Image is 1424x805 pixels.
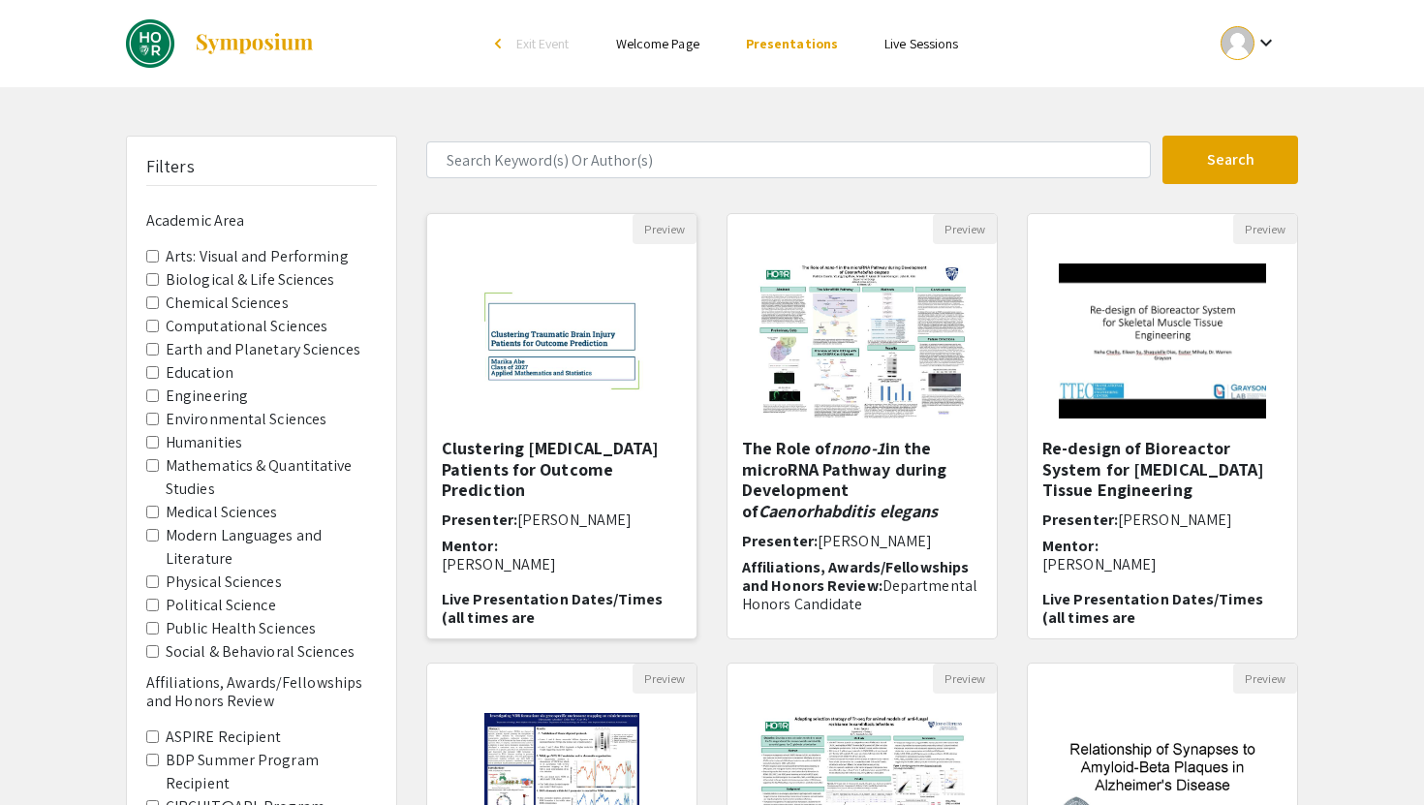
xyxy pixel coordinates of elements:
img: <p>Clustering Traumatic Brain Injury Patients for Outcome Prediction</p> [427,257,697,425]
input: Search Keyword(s) Or Author(s) [426,141,1151,178]
label: Public Health Sciences [166,617,316,640]
h5: Re-design of Bioreactor System for [MEDICAL_DATA] Tissue Engineering [1042,438,1283,501]
span: Mentor: [1042,536,1099,556]
span: [PERSON_NAME] [517,510,632,530]
label: Political Science [166,594,276,617]
label: Earth and Planetary Sciences [166,338,360,361]
button: Preview [933,214,997,244]
label: Social & Behavioral Sciences [166,640,355,664]
span: Mentor: [742,620,798,640]
label: Mathematics & Quantitative Studies [166,454,377,501]
button: Preview [933,664,997,694]
em: Caenorhabditis elegans [758,500,938,522]
h6: Affiliations, Awards/Fellowships and Honors Review [146,673,377,710]
button: Preview [1233,664,1297,694]
button: Preview [633,664,697,694]
div: Open Presentation <p>Clustering Traumatic Brain Injury Patients for Outcome Prediction</p> [426,213,697,639]
img: DREAMS: Spring 2024 [126,19,174,68]
label: Physical Sciences [166,571,282,594]
span: [PERSON_NAME] [1118,510,1232,530]
div: Open Presentation <p><span style="background-color: transparent; color: rgb(0, 0, 0);">Re-design ... [1027,213,1298,639]
span: Departmental Honors Candidate [742,575,977,614]
h6: Presenter: [442,511,682,529]
span: Live Presentation Dates/Times (all times are [GEOGRAPHIC_DATA]): [442,589,663,646]
h5: Filters [146,156,195,177]
span: Exit Event [516,35,570,52]
label: ASPIRE Recipient [166,726,282,749]
label: Chemical Sciences [166,292,289,315]
div: Open Presentation <p class="ql-align-center"><strong style="color: rgb(26, 26, 26);">The<em> </em... [727,213,998,639]
button: Preview [1233,214,1297,244]
h5: The Role of in the microRNA Pathway during Development of [742,438,982,521]
a: Presentations [746,35,838,52]
span: [PERSON_NAME] [818,531,932,551]
button: Expand account dropdown [1200,21,1298,65]
mat-icon: Expand account dropdown [1254,31,1278,54]
span: Mentor: [442,536,498,556]
h5: Clustering [MEDICAL_DATA] Patients for Outcome Prediction [442,438,682,501]
label: BDP Summer Program Recipient [166,749,377,795]
img: Symposium by ForagerOne [194,32,315,55]
label: Computational Sciences [166,315,327,338]
h6: Presenter: [742,532,982,550]
label: Modern Languages and Literature [166,524,377,571]
h6: Presenter: [1042,511,1283,529]
a: DREAMS: Spring 2024 [126,19,315,68]
button: Search [1162,136,1298,184]
h6: Academic Area [146,211,377,230]
p: [PERSON_NAME] [1042,555,1283,573]
label: Biological & Life Sciences [166,268,335,292]
label: Humanities [166,431,242,454]
em: nono-1 [831,437,885,459]
span: Affiliations, Awards/Fellowships and Honors Review: [742,557,969,596]
label: Engineering [166,385,248,408]
span: Live Presentation Dates/Times (all times are [GEOGRAPHIC_DATA]): [1042,589,1263,646]
p: [PERSON_NAME] [442,555,682,573]
img: <p class="ql-align-center"><strong style="color: rgb(26, 26, 26);">The<em> </em>Role of <em>nono-... [739,244,984,438]
a: Welcome Page [616,35,699,52]
iframe: Chat [15,718,82,790]
label: Education [166,361,233,385]
div: arrow_back_ios [495,38,507,49]
label: Arts: Visual and Performing [166,245,349,268]
img: <p><span style="background-color: transparent; color: rgb(0, 0, 0);">Re-design of Bioreactor Syst... [1039,244,1285,438]
a: Live Sessions [884,35,958,52]
label: Environmental Sciences [166,408,326,431]
button: Preview [633,214,697,244]
label: Medical Sciences [166,501,278,524]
